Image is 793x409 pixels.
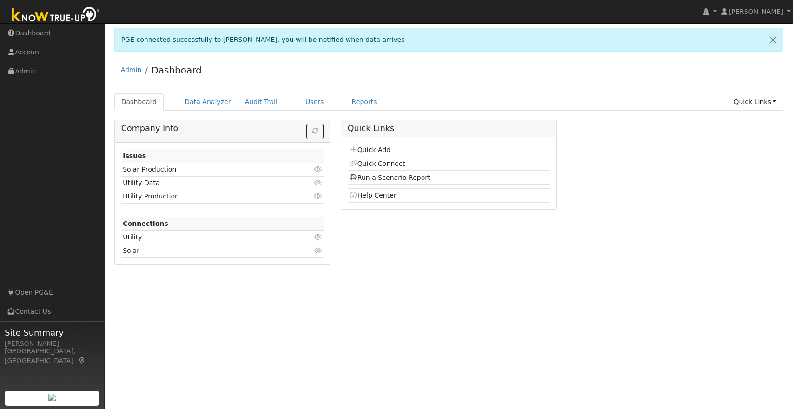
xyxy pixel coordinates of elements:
a: Quick Links [727,93,783,111]
a: Dashboard [114,93,164,111]
a: Users [298,93,331,111]
img: Know True-Up [7,5,105,26]
td: Utility Production [121,190,291,203]
div: PGE connected successfully to [PERSON_NAME], you will be notified when data arrives [114,28,784,52]
div: [PERSON_NAME] [5,339,99,349]
a: Admin [121,66,142,73]
div: [GEOGRAPHIC_DATA], [GEOGRAPHIC_DATA] [5,346,99,366]
strong: Issues [123,152,146,159]
td: Solar [121,244,291,257]
img: retrieve [48,394,56,401]
i: Click to view [314,166,322,172]
td: Utility Data [121,176,291,190]
a: Data Analyzer [178,93,238,111]
a: Quick Add [349,146,390,153]
span: Site Summary [5,326,99,339]
a: Quick Connect [349,160,405,167]
a: Help Center [349,191,396,199]
a: Dashboard [151,65,202,76]
a: Run a Scenario Report [349,174,430,181]
i: Click to view [314,234,322,240]
i: Click to view [314,247,322,254]
a: Reports [345,93,384,111]
i: Click to view [314,193,322,199]
td: Utility [121,231,291,244]
strong: Connections [123,220,168,227]
h5: Company Info [121,124,324,133]
a: Audit Trail [238,93,284,111]
h5: Quick Links [348,124,550,133]
i: Click to view [314,179,322,186]
span: [PERSON_NAME] [729,8,783,15]
td: Solar Production [121,163,291,176]
a: Map [78,357,86,364]
a: Close [763,28,783,51]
